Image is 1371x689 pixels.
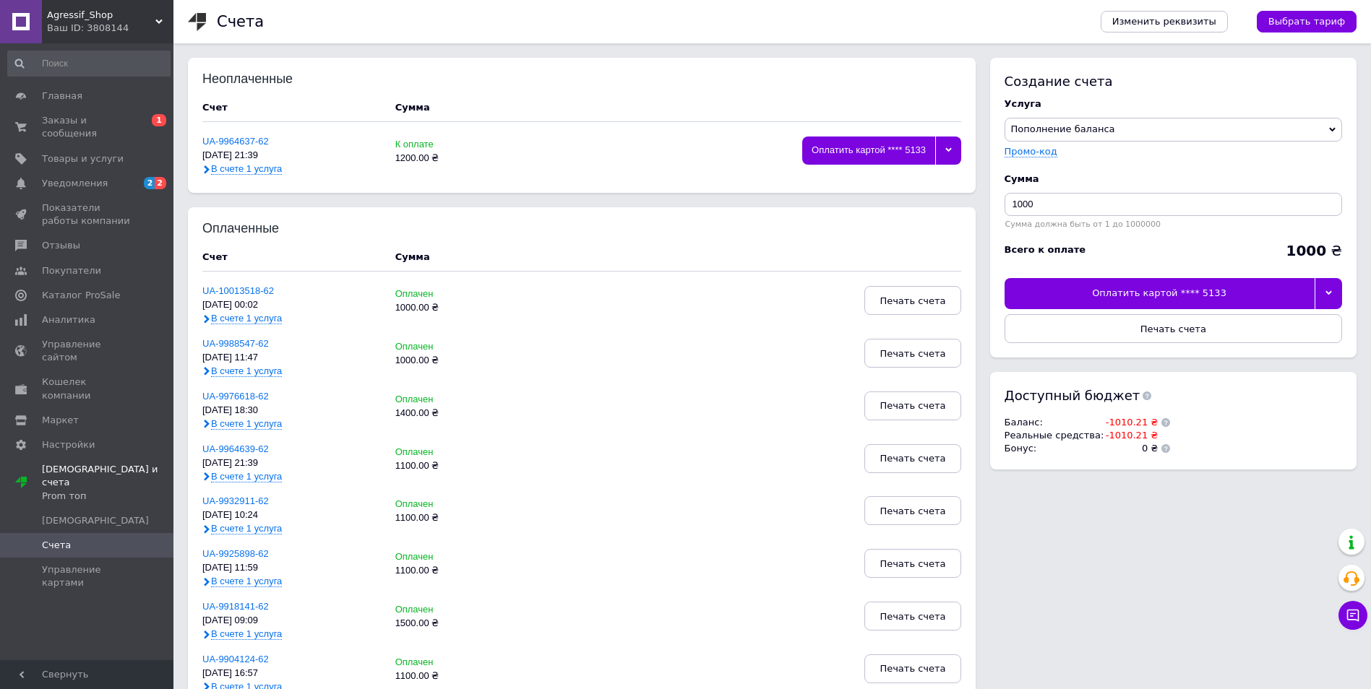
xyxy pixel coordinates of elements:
[42,539,71,552] span: Счета
[1005,193,1342,216] input: Введите сумму
[202,458,381,469] div: [DATE] 21:39
[880,453,945,464] span: Печать счета
[1005,314,1342,343] button: Печать счета
[211,365,282,377] span: В счете 1 услуга
[211,418,282,430] span: В счете 1 услуга
[1005,146,1057,157] label: Промо-код
[880,506,945,516] span: Печать счета
[211,313,282,324] span: В счете 1 услуга
[395,101,430,114] div: Сумма
[211,576,282,587] span: В счете 1 услуга
[202,668,381,679] div: [DATE] 16:57
[864,444,960,473] button: Печать счета
[1257,11,1357,32] a: Выбрать тариф
[395,408,517,419] div: 1400.00 ₴
[1005,278,1315,308] div: Оплатить картой **** 5133
[864,339,960,368] button: Печать счета
[395,251,430,264] div: Сумма
[42,264,101,277] span: Покупатели
[1005,220,1342,229] div: Сумма должна быть от 1 до 1000000
[1011,123,1115,134] span: Пополнение баланса
[395,618,517,629] div: 1500.00 ₴
[42,338,134,364] span: Управление сайтом
[1005,173,1342,186] div: Сумма
[202,601,269,612] a: UA-9918141-62
[202,136,269,147] a: UA-9964637-62
[880,348,945,359] span: Печать счета
[1005,442,1104,455] td: Бонус :
[7,51,171,77] input: Поиск
[1268,15,1345,28] span: Выбрать тариф
[395,447,517,458] div: Оплачен
[864,286,960,315] button: Печать счета
[1338,601,1367,630] button: Чат с покупателем
[1104,429,1158,442] td: -1010.21 ₴
[42,463,173,503] span: [DEMOGRAPHIC_DATA] и счета
[202,443,269,454] a: UA-9964639-62
[864,391,960,420] button: Печать счета
[202,251,381,264] div: Счет
[42,438,95,451] span: Настройки
[202,391,269,402] a: UA-9976618-62
[880,663,945,674] span: Печать счета
[211,628,282,640] span: В счете 1 услуга
[1140,324,1206,334] span: Печать счета
[395,394,517,405] div: Оплачен
[395,565,517,576] div: 1100.00 ₴
[864,549,960,578] button: Печать счета
[202,548,269,559] a: UA-9925898-62
[42,490,173,503] div: Prom топ
[42,514,149,527] span: [DEMOGRAPHIC_DATA]
[42,289,120,302] span: Каталог ProSale
[864,496,960,525] button: Печать счета
[395,461,517,472] div: 1100.00 ₴
[202,72,297,87] div: Неоплаченные
[42,114,134,140] span: Заказы и сообщения
[47,22,173,35] div: Ваш ID: 3808144
[211,471,282,482] span: В счете 1 услуга
[1005,243,1086,256] div: Всего к оплате
[202,405,381,416] div: [DATE] 18:30
[395,289,517,300] div: Оплачен
[395,604,517,615] div: Оплачен
[211,523,282,534] span: В счете 1 услуга
[144,177,155,189] span: 2
[1104,442,1158,455] td: 0 ₴
[395,513,517,524] div: 1100.00 ₴
[42,152,124,165] span: Товары и услуги
[880,400,945,411] span: Печать счета
[42,239,80,252] span: Отзывы
[1286,243,1342,258] div: ₴
[42,90,82,103] span: Главная
[395,355,517,366] div: 1000.00 ₴
[1005,386,1140,404] span: Доступный бюджет
[42,313,95,326] span: Аналитика
[202,352,381,363] div: [DATE] 11:47
[1005,416,1104,429] td: Баланс :
[1005,72,1342,90] div: Создание счета
[155,177,166,189] span: 2
[47,9,155,22] span: Agressif_Shop
[202,495,269,506] a: UA-9932911-62
[202,222,297,236] div: Оплаченные
[880,295,945,306] span: Печать счета
[42,201,134,227] span: Показатели работы компании
[864,654,960,683] button: Печать счета
[802,136,934,165] div: Оплатить картой **** 5133
[202,150,381,161] div: [DATE] 21:39
[202,654,269,664] a: UA-9904124-62
[202,101,381,114] div: Счет
[395,139,517,150] div: К оплате
[395,671,517,682] div: 1100.00 ₴
[1005,429,1104,442] td: Реальные средства :
[395,499,517,510] div: Оплачен
[42,177,108,190] span: Уведомления
[1112,15,1216,28] span: Изменить реквизиты
[864,602,960,630] button: Печать счета
[395,342,517,352] div: Оплачен
[1286,242,1326,259] b: 1000
[1104,416,1158,429] td: -1010.21 ₴
[395,657,517,668] div: Оплачен
[202,300,381,311] div: [DATE] 00:02
[202,285,274,296] a: UA-10013518-62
